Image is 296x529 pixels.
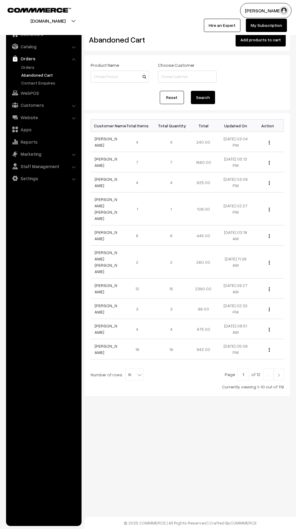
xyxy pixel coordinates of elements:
[123,132,155,152] td: 4
[8,173,79,184] a: Settings
[91,371,122,378] span: Number of rows
[95,156,117,168] a: [PERSON_NAME]
[95,323,117,335] a: [PERSON_NAME]
[8,53,79,64] a: Orders
[204,19,240,32] a: Hire an Expert
[220,152,252,172] td: [DATE] 05:13 PM
[8,124,79,135] a: Apps
[125,368,143,381] span: 10
[8,161,79,172] a: Staff Management
[123,339,155,359] td: 18
[91,71,149,83] input: Choose Product
[123,225,155,246] td: 6
[187,246,220,279] td: 260.00
[91,384,284,390] div: Currently viewing 1-10 out of 119
[187,193,220,225] td: 108.00
[266,373,271,377] img: Left
[155,225,188,246] td: 6
[187,319,220,339] td: 475.00
[220,132,252,152] td: [DATE] 03:04 PM
[155,279,188,299] td: 15
[220,246,252,279] td: [DATE] 11:39 AM
[89,35,148,44] h2: Abandoned Cart
[123,172,155,193] td: 4
[160,91,184,104] a: Reset
[230,520,257,525] a: COMMMERCE
[8,41,79,52] a: Catalog
[8,136,79,147] a: Reports
[155,152,188,172] td: 7
[9,13,87,28] button: [DOMAIN_NAME]
[95,343,117,355] a: [PERSON_NAME]
[8,6,60,13] a: COMMMERCE
[123,120,155,132] th: Total Items
[8,148,79,159] a: Marketing
[155,132,188,152] td: 4
[187,299,220,319] td: 96.00
[123,279,155,299] td: 12
[155,339,188,359] td: 19
[95,303,117,314] a: [PERSON_NAME]
[155,172,188,193] td: 4
[220,172,252,193] td: [DATE] 03:09 PM
[225,372,235,377] span: Page
[123,319,155,339] td: 4
[220,339,252,359] td: [DATE] 05:06 PM
[187,279,220,299] td: 2390.00
[187,132,220,152] td: 240.00
[240,3,291,18] button: [PERSON_NAME]…
[91,62,119,68] label: Product Name
[20,80,79,86] a: Contact Enquires
[279,6,288,15] img: user
[220,319,252,339] td: [DATE] 08:51 AM
[20,72,79,78] a: Abandoned Cart
[155,319,188,339] td: 4
[191,91,215,104] button: Search
[95,136,117,148] a: [PERSON_NAME]
[8,100,79,110] a: Customers
[8,112,79,123] a: Website
[123,193,155,225] td: 1
[155,246,188,279] td: 2
[123,299,155,319] td: 3
[155,299,188,319] td: 3
[220,120,252,132] th: Updated On
[276,373,282,377] img: Right
[158,62,195,68] label: Choose Customer
[95,250,117,274] a: [PERSON_NAME] [PERSON_NAME]
[8,88,79,98] a: WebPOS
[85,517,296,529] footer: © 2025 COMMMERCE | All Rights Reserved | Crafted By
[187,120,220,132] th: Total
[158,71,216,83] input: Choose Customer
[123,246,155,279] td: 2
[251,372,260,377] span: of 12
[220,299,252,319] td: [DATE] 02:33 PM
[95,283,117,294] a: [PERSON_NAME]
[187,172,220,193] td: 625.00
[220,193,252,225] td: [DATE] 02:27 PM
[155,120,188,132] th: Total Quantity
[155,193,188,225] td: 1
[252,120,284,132] th: Action
[246,19,287,32] a: My Subscription
[95,177,117,188] a: [PERSON_NAME]
[126,369,143,381] span: 10
[220,225,252,246] td: [DATE] 03:18 AM
[123,152,155,172] td: 7
[187,225,220,246] td: 445.00
[20,64,79,70] a: Orders
[8,8,71,12] img: COMMMERCE
[91,120,123,132] th: Customer Name
[220,279,252,299] td: [DATE] 09:27 AM
[95,230,117,241] a: [PERSON_NAME]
